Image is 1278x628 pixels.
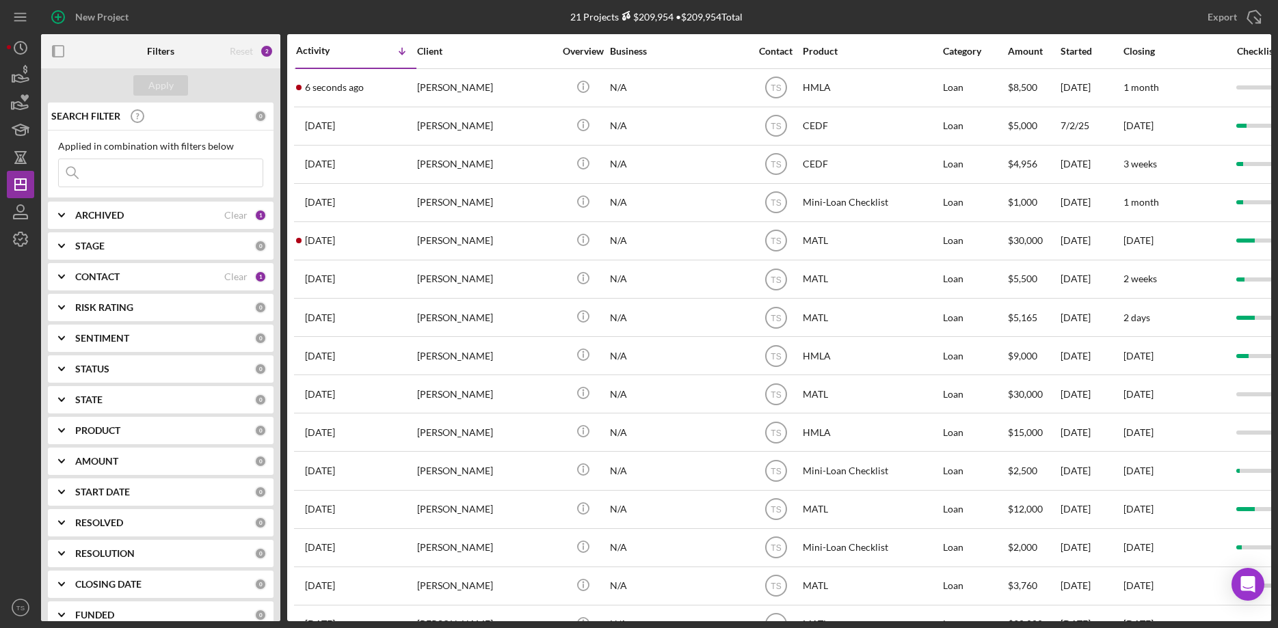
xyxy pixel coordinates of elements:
[75,548,135,559] b: RESOLUTION
[305,159,335,169] time: 2025-08-27 19:38
[1008,234,1043,246] span: $30,000
[1123,541,1154,553] time: [DATE]
[943,414,1007,450] div: Loan
[1061,70,1122,106] div: [DATE]
[803,530,940,566] div: Mini-Loan Checklist
[75,487,130,497] b: START DATE
[224,210,248,221] div: Clear
[943,46,1007,57] div: Category
[75,456,118,467] b: AMOUNT
[771,83,781,93] text: TS
[1008,579,1037,591] span: $3,760
[771,236,781,246] text: TS
[254,271,267,283] div: 1
[1008,426,1043,438] span: $15,000
[943,70,1007,106] div: Loan
[305,389,335,400] time: 2025-07-28 23:39
[943,146,1007,182] div: Loan
[771,313,781,323] text: TS
[7,594,34,621] button: TS
[254,394,267,406] div: 0
[254,240,267,252] div: 0
[943,568,1007,604] div: Loan
[1061,414,1122,450] div: [DATE]
[1008,503,1043,515] span: $12,000
[803,491,940,528] div: MATL
[1061,299,1122,336] div: [DATE]
[1008,46,1059,57] div: Amount
[1123,158,1157,169] time: 3 weeks
[750,46,801,57] div: Contact
[75,517,123,528] b: RESOLVED
[1061,146,1122,182] div: [DATE]
[803,70,940,106] div: HMLA
[1061,261,1122,297] div: [DATE]
[1061,46,1122,57] div: Started
[417,223,554,259] div: [PERSON_NAME]
[75,579,142,590] b: CLOSING DATE
[230,46,253,57] div: Reset
[1061,223,1122,259] div: [DATE]
[1123,234,1154,246] time: [DATE]
[254,517,267,529] div: 0
[943,376,1007,412] div: Loan
[305,120,335,131] time: 2025-09-03 13:15
[943,108,1007,144] div: Loan
[803,223,940,259] div: MATL
[771,275,781,284] text: TS
[224,271,248,282] div: Clear
[1061,568,1122,604] div: [DATE]
[305,580,335,591] time: 2025-07-18 04:37
[771,543,781,553] text: TS
[803,185,940,221] div: Mini-Loan Checklist
[75,333,129,344] b: SENTIMENT
[254,486,267,498] div: 0
[619,11,674,23] div: $209,954
[771,505,781,515] text: TS
[75,271,120,282] b: CONTACT
[1232,568,1264,601] div: Open Intercom Messenger
[1061,338,1122,374] div: [DATE]
[1061,185,1122,221] div: [DATE]
[254,609,267,621] div: 0
[305,197,335,208] time: 2025-08-27 14:45
[1123,426,1154,438] time: [DATE]
[1008,541,1037,553] span: $2,000
[803,261,940,297] div: MATL
[254,209,267,221] div: 1
[943,299,1007,336] div: Loan
[943,338,1007,374] div: Loan
[417,46,554,57] div: Client
[1061,530,1122,566] div: [DATE]
[254,363,267,375] div: 0
[610,299,747,336] div: N/A
[254,547,267,560] div: 0
[305,312,335,323] time: 2025-08-14 15:31
[943,261,1007,297] div: Loan
[1123,312,1150,323] time: 2 days
[570,11,743,23] div: 21 Projects • $209,954 Total
[943,491,1007,528] div: Loan
[417,108,554,144] div: [PERSON_NAME]
[771,198,781,208] text: TS
[417,452,554,489] div: [PERSON_NAME]
[305,351,335,361] time: 2025-07-31 18:14
[943,223,1007,259] div: Loan
[771,160,781,169] text: TS
[1008,158,1037,169] span: $4,956
[610,261,747,297] div: N/A
[296,45,356,56] div: Activity
[75,302,133,313] b: RISK RATING
[1061,491,1122,528] div: [DATE]
[803,568,940,604] div: MATL
[803,376,940,412] div: MATL
[1008,465,1037,476] span: $2,500
[1008,312,1037,323] span: $5,165
[943,530,1007,566] div: Loan
[610,223,747,259] div: N/A
[417,376,554,412] div: [PERSON_NAME]
[147,46,174,57] b: Filters
[1208,3,1237,31] div: Export
[1123,465,1154,476] time: [DATE]
[254,301,267,314] div: 0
